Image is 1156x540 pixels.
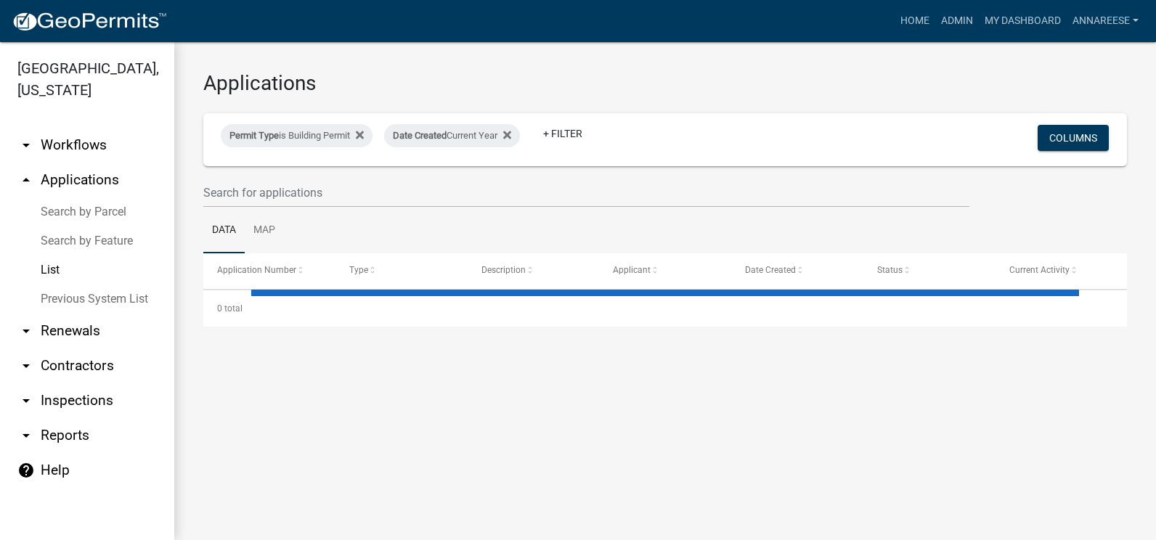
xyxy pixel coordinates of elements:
[979,7,1067,35] a: My Dashboard
[17,427,35,444] i: arrow_drop_down
[1009,265,1069,275] span: Current Activity
[203,253,335,288] datatable-header-cell: Application Number
[17,462,35,479] i: help
[745,265,796,275] span: Date Created
[17,392,35,409] i: arrow_drop_down
[935,7,979,35] a: Admin
[245,208,284,254] a: Map
[203,290,1127,327] div: 0 total
[335,253,468,288] datatable-header-cell: Type
[203,208,245,254] a: Data
[393,130,447,141] span: Date Created
[221,124,373,147] div: is Building Permit
[731,253,863,288] datatable-header-cell: Date Created
[17,322,35,340] i: arrow_drop_down
[467,253,599,288] datatable-header-cell: Description
[863,253,996,288] datatable-header-cell: Status
[203,178,969,208] input: Search for applications
[613,265,651,275] span: Applicant
[895,7,935,35] a: Home
[384,124,520,147] div: Current Year
[349,265,368,275] span: Type
[217,265,296,275] span: Application Number
[17,171,35,189] i: arrow_drop_up
[481,265,526,275] span: Description
[532,120,594,147] a: + Filter
[203,71,1127,96] h3: Applications
[877,265,903,275] span: Status
[229,130,279,141] span: Permit Type
[17,136,35,154] i: arrow_drop_down
[1067,7,1144,35] a: annareese
[1038,125,1109,151] button: Columns
[17,357,35,375] i: arrow_drop_down
[995,253,1127,288] datatable-header-cell: Current Activity
[599,253,731,288] datatable-header-cell: Applicant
